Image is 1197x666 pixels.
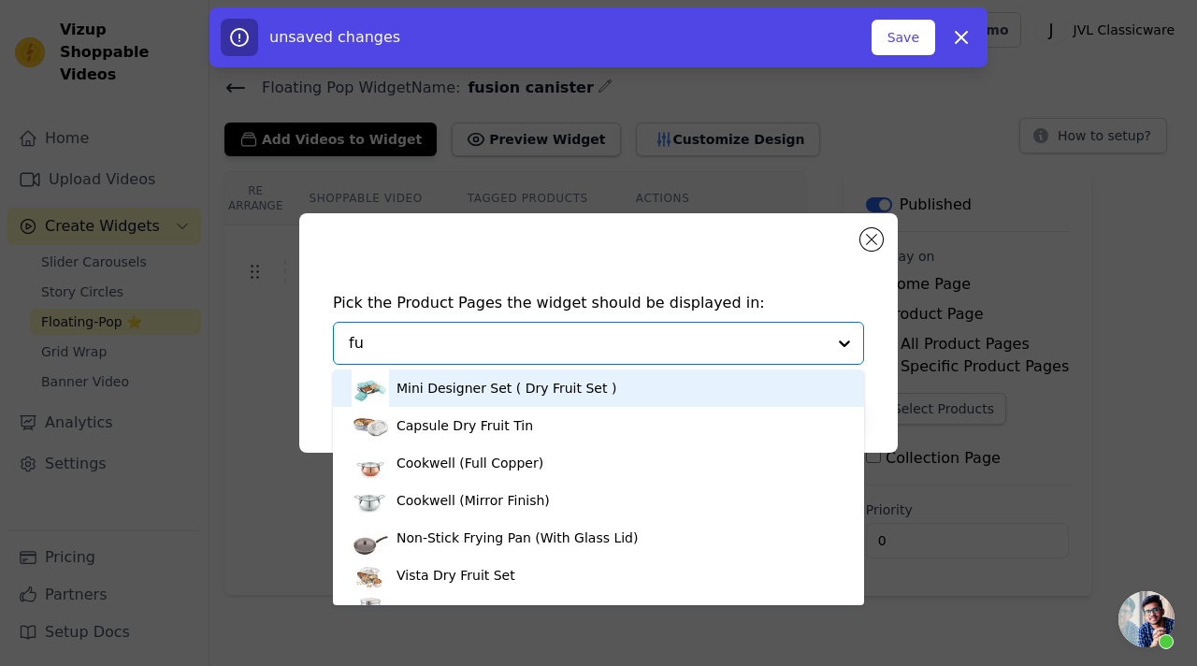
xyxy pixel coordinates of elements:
input: Search by product title or paste product URL [349,332,826,355]
div: Capsule Dry Fruit Tin [397,416,533,435]
img: product thumbnail [352,482,389,519]
div: Cookwell (Mirror Finish) [397,491,550,510]
button: Close modal [860,228,883,251]
img: product thumbnail [352,557,389,594]
img: product thumbnail [352,444,389,482]
button: Save [872,20,935,55]
div: Non-Stick Frying Pan (With Glass Lid) [397,528,638,547]
img: product thumbnail [352,369,389,407]
img: product thumbnail [352,519,389,557]
span: unsaved changes [269,28,400,46]
img: product thumbnail [352,407,389,444]
div: Open chat [1118,591,1175,647]
div: Mini Designer Set ( Dry Fruit Set ) [397,379,616,398]
div: Cookwell (Full Copper) [397,454,543,472]
div: Vista Dry Fruit Set [397,566,515,585]
img: product thumbnail [352,594,389,631]
div: Flossy Window Canister [397,603,552,622]
h4: Pick the Product Pages the widget should be displayed in: [333,292,864,314]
